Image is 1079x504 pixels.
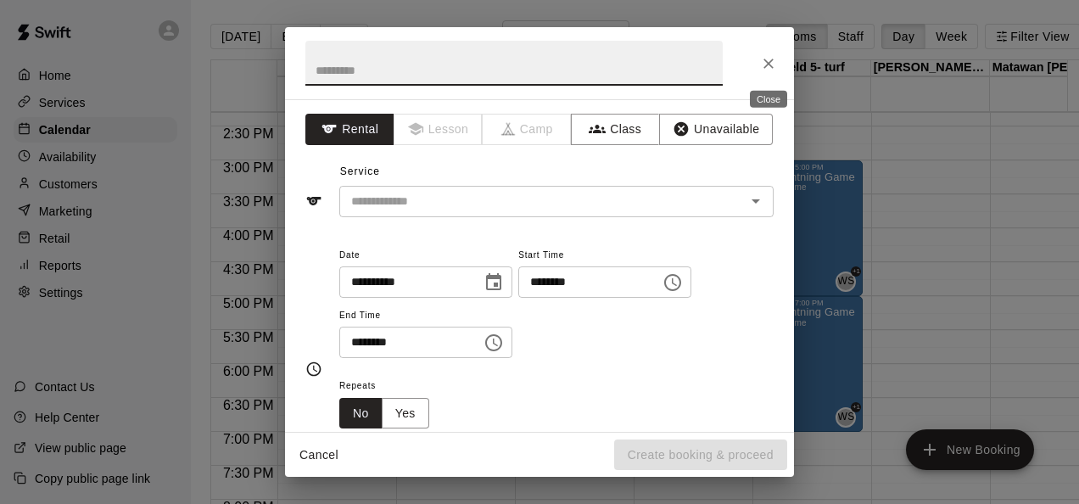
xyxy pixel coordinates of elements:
[339,398,429,429] div: outlined button group
[394,114,484,145] span: Lessons must be created in the Services page first
[477,326,511,360] button: Choose time, selected time is 5:00 PM
[750,91,787,108] div: Close
[305,361,322,378] svg: Timing
[339,398,383,429] button: No
[518,244,691,267] span: Start Time
[340,165,380,177] span: Service
[292,440,346,471] button: Cancel
[656,266,690,300] button: Choose time, selected time is 4:30 PM
[305,114,394,145] button: Rental
[483,114,572,145] span: Camps can only be created in the Services page
[571,114,660,145] button: Class
[339,305,512,328] span: End Time
[339,375,443,398] span: Repeats
[305,193,322,210] svg: Service
[382,398,429,429] button: Yes
[744,189,768,213] button: Open
[659,114,773,145] button: Unavailable
[753,48,784,79] button: Close
[477,266,511,300] button: Choose date, selected date is Oct 11, 2025
[339,244,512,267] span: Date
